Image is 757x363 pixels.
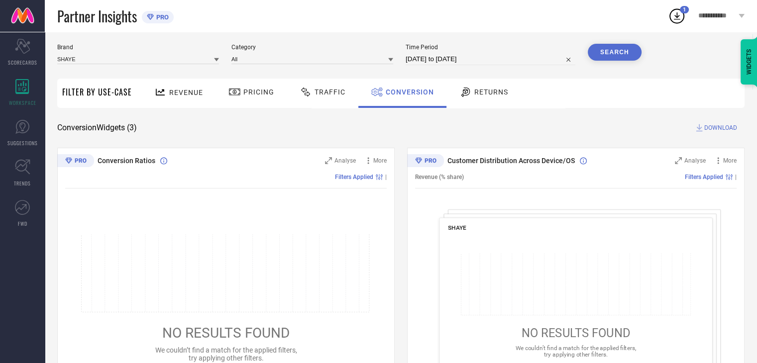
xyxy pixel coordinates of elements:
[406,44,575,51] span: Time Period
[9,99,36,106] span: WORKSPACE
[62,86,132,98] span: Filter By Use-Case
[723,157,737,164] span: More
[154,13,169,21] span: PRO
[407,154,444,169] div: Premium
[57,44,219,51] span: Brand
[415,174,464,181] span: Revenue (% share)
[516,344,636,358] span: We couldn’t find a match for the applied filters, try applying other filters.
[406,53,575,65] input: Select time period
[704,123,737,133] span: DOWNLOAD
[334,157,356,164] span: Analyse
[668,7,686,25] div: Open download list
[7,139,38,147] span: SUGGESTIONS
[325,157,332,164] svg: Zoom
[735,174,737,181] span: |
[588,44,642,61] button: Search
[683,6,686,13] span: 1
[448,224,466,231] span: SHAYE
[685,174,723,181] span: Filters Applied
[57,6,137,26] span: Partner Insights
[57,154,94,169] div: Premium
[447,157,575,165] span: Customer Distribution Across Device/OS
[386,88,434,96] span: Conversion
[231,44,393,51] span: Category
[684,157,706,164] span: Analyse
[57,123,137,133] span: Conversion Widgets ( 3 )
[373,157,387,164] span: More
[98,157,155,165] span: Conversion Ratios
[14,180,31,187] span: TRENDS
[243,88,274,96] span: Pricing
[18,220,27,227] span: FWD
[474,88,508,96] span: Returns
[155,346,297,362] span: We couldn’t find a match for the applied filters, try applying other filters.
[169,89,203,96] span: Revenue
[335,174,373,181] span: Filters Applied
[315,88,345,96] span: Traffic
[162,325,290,341] span: NO RESULTS FOUND
[675,157,682,164] svg: Zoom
[522,326,630,340] span: NO RESULTS FOUND
[385,174,387,181] span: |
[8,59,37,66] span: SCORECARDS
